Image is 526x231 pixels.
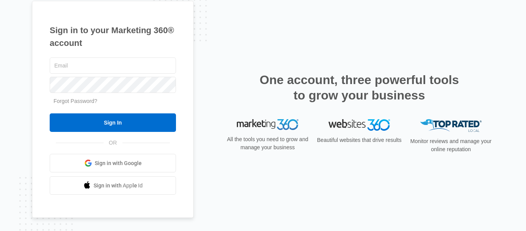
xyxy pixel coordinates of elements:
img: Websites 360 [328,119,390,130]
img: Top Rated Local [420,119,482,132]
span: Sign in with Google [95,159,142,167]
input: Sign In [50,113,176,132]
h1: Sign in to your Marketing 360® account [50,24,176,49]
p: Beautiful websites that drive results [316,136,402,144]
input: Email [50,57,176,74]
a: Sign in with Apple Id [50,176,176,195]
a: Sign in with Google [50,154,176,172]
h2: One account, three powerful tools to grow your business [257,72,461,103]
p: Monitor reviews and manage your online reputation [408,137,494,153]
span: OR [104,139,122,147]
p: All the tools you need to grow and manage your business [224,135,311,152]
a: Forgot Password? [54,98,97,104]
img: Marketing 360 [237,119,298,130]
span: Sign in with Apple Id [94,182,143,190]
